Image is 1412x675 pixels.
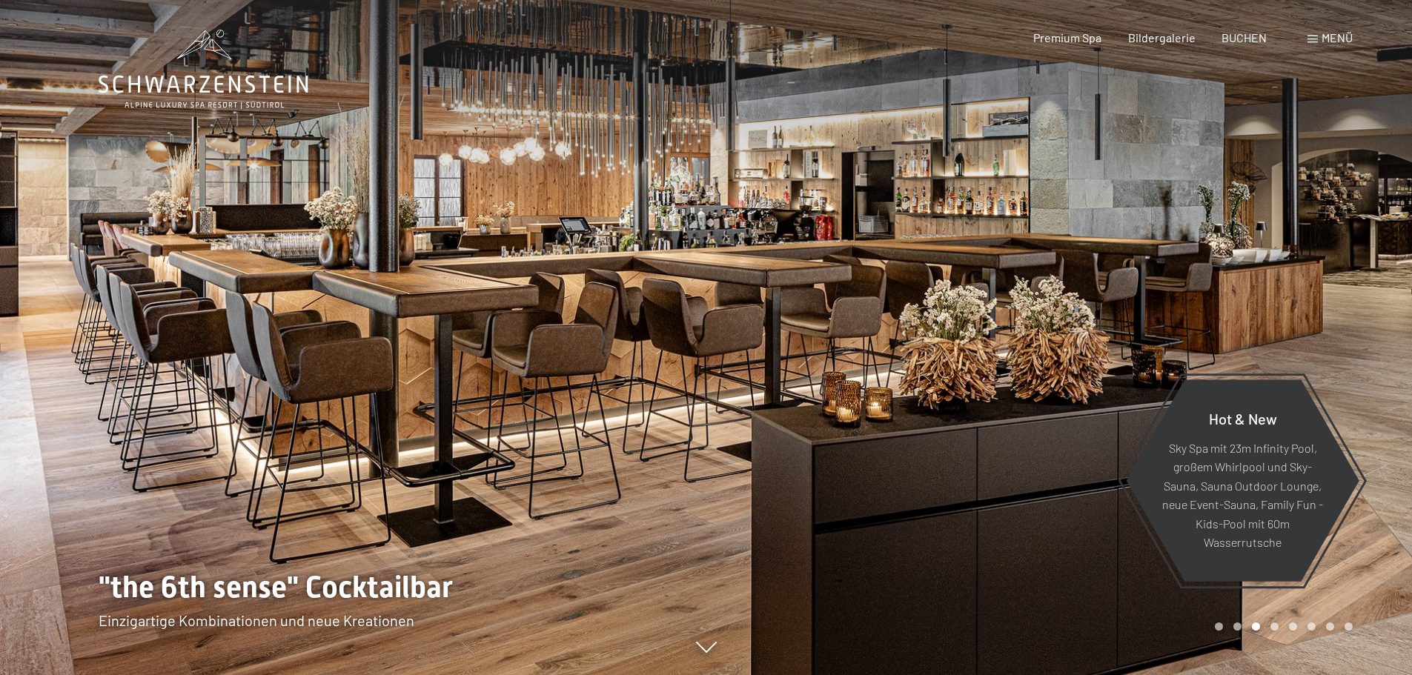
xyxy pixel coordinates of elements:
[1209,409,1277,427] span: Hot & New
[1307,622,1316,631] div: Carousel Page 6
[1322,30,1353,44] span: Menü
[1270,622,1279,631] div: Carousel Page 4
[1125,379,1360,582] a: Hot & New Sky Spa mit 23m Infinity Pool, großem Whirlpool und Sky-Sauna, Sauna Outdoor Lounge, ne...
[1033,30,1101,44] a: Premium Spa
[1233,622,1242,631] div: Carousel Page 2
[1210,622,1353,631] div: Carousel Pagination
[1345,622,1353,631] div: Carousel Page 8
[1289,622,1297,631] div: Carousel Page 5
[1215,622,1223,631] div: Carousel Page 1
[1222,30,1267,44] a: BUCHEN
[1162,438,1323,552] p: Sky Spa mit 23m Infinity Pool, großem Whirlpool und Sky-Sauna, Sauna Outdoor Lounge, neue Event-S...
[1128,30,1196,44] a: Bildergalerie
[1252,622,1260,631] div: Carousel Page 3 (Current Slide)
[1326,622,1334,631] div: Carousel Page 7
